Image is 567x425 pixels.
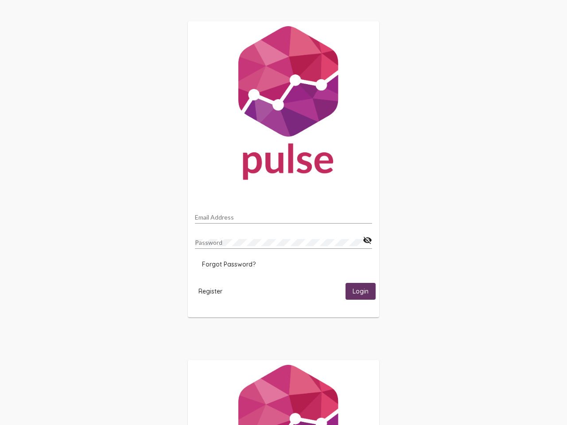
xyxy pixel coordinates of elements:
button: Forgot Password? [195,256,263,272]
span: Forgot Password? [202,260,256,268]
mat-icon: visibility_off [363,235,372,246]
button: Register [191,283,229,299]
span: Register [198,287,222,295]
img: Pulse For Good Logo [188,21,379,189]
button: Login [346,283,376,299]
span: Login [353,288,369,296]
